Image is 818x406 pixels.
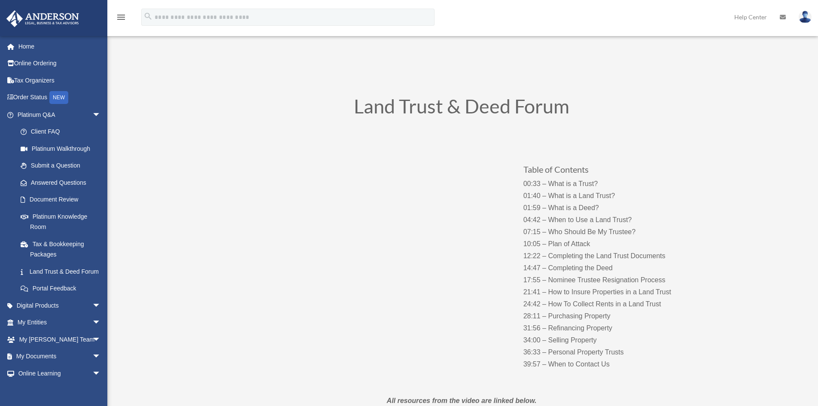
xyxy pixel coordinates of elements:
span: arrow_drop_down [92,106,109,124]
a: Tax & Bookkeeping Packages [12,235,114,263]
h1: Land Trust & Deed Forum [230,97,693,120]
a: Order StatusNEW [6,89,114,107]
span: arrow_drop_down [92,348,109,366]
span: arrow_drop_down [92,297,109,314]
a: Digital Productsarrow_drop_down [6,297,114,314]
img: User Pic [799,11,812,23]
a: Online Learningarrow_drop_down [6,365,114,382]
a: Tax Organizers [6,72,114,89]
div: NEW [49,91,68,104]
a: menu [116,15,126,22]
a: Submit a Question [12,157,114,174]
i: menu [116,12,126,22]
i: search [143,12,153,21]
a: Answered Questions [12,174,114,191]
a: Platinum Q&Aarrow_drop_down [6,106,114,123]
h3: Table of Contents [523,165,693,178]
a: My [PERSON_NAME] Teamarrow_drop_down [6,331,114,348]
a: Home [6,38,114,55]
img: Anderson Advisors Platinum Portal [4,10,82,27]
a: Portal Feedback [12,280,114,297]
a: Online Ordering [6,55,114,72]
a: Platinum Walkthrough [12,140,114,157]
span: arrow_drop_down [92,314,109,332]
span: arrow_drop_down [92,331,109,348]
a: Land Trust & Deed Forum [12,263,109,280]
span: arrow_drop_down [92,365,109,382]
p: 00:33 – What is a Trust? 01:40 – What is a Land Trust? 01:59 – What is a Deed? 04:42 – When to Us... [523,178,693,370]
a: Client FAQ [12,123,114,140]
a: My Entitiesarrow_drop_down [6,314,114,331]
a: Document Review [12,191,114,208]
a: Platinum Knowledge Room [12,208,114,235]
a: My Documentsarrow_drop_down [6,348,114,365]
em: All resources from the video are linked below. [387,397,537,404]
